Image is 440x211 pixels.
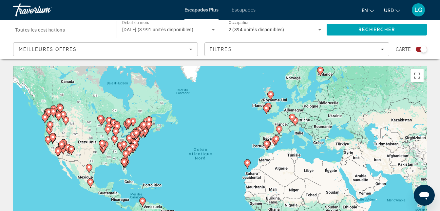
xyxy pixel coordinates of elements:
span: Rechercher [358,27,395,32]
button: Passer en plein écran [411,69,424,82]
button: Changer la langue [362,6,374,15]
span: Carte [396,45,411,54]
span: en [362,8,368,13]
span: LG [414,7,422,13]
button: Filtres [204,42,389,56]
button: Menu utilisateur [410,3,427,17]
span: Début du mois [122,20,149,25]
span: Filtres [210,47,232,52]
a: Escapades [232,7,256,12]
iframe: Bouton de lancement de la fenêtre de messagerie [414,185,435,206]
span: Occupation [229,20,250,25]
a: Travorium [13,1,79,18]
a: Escapades Plus [184,7,219,12]
button: Rechercher [327,24,427,35]
span: Meilleures offres [19,47,77,52]
span: USD [384,8,394,13]
span: [DATE] (3 991 unités disponibles) [122,27,193,32]
button: Changer de devise [384,6,400,15]
input: Sélectionnez la destination [15,26,108,34]
mat-select: Trier par [19,45,192,53]
span: Toutes les destinations [15,27,65,33]
span: 2 (394 unités disponibles) [229,27,284,32]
